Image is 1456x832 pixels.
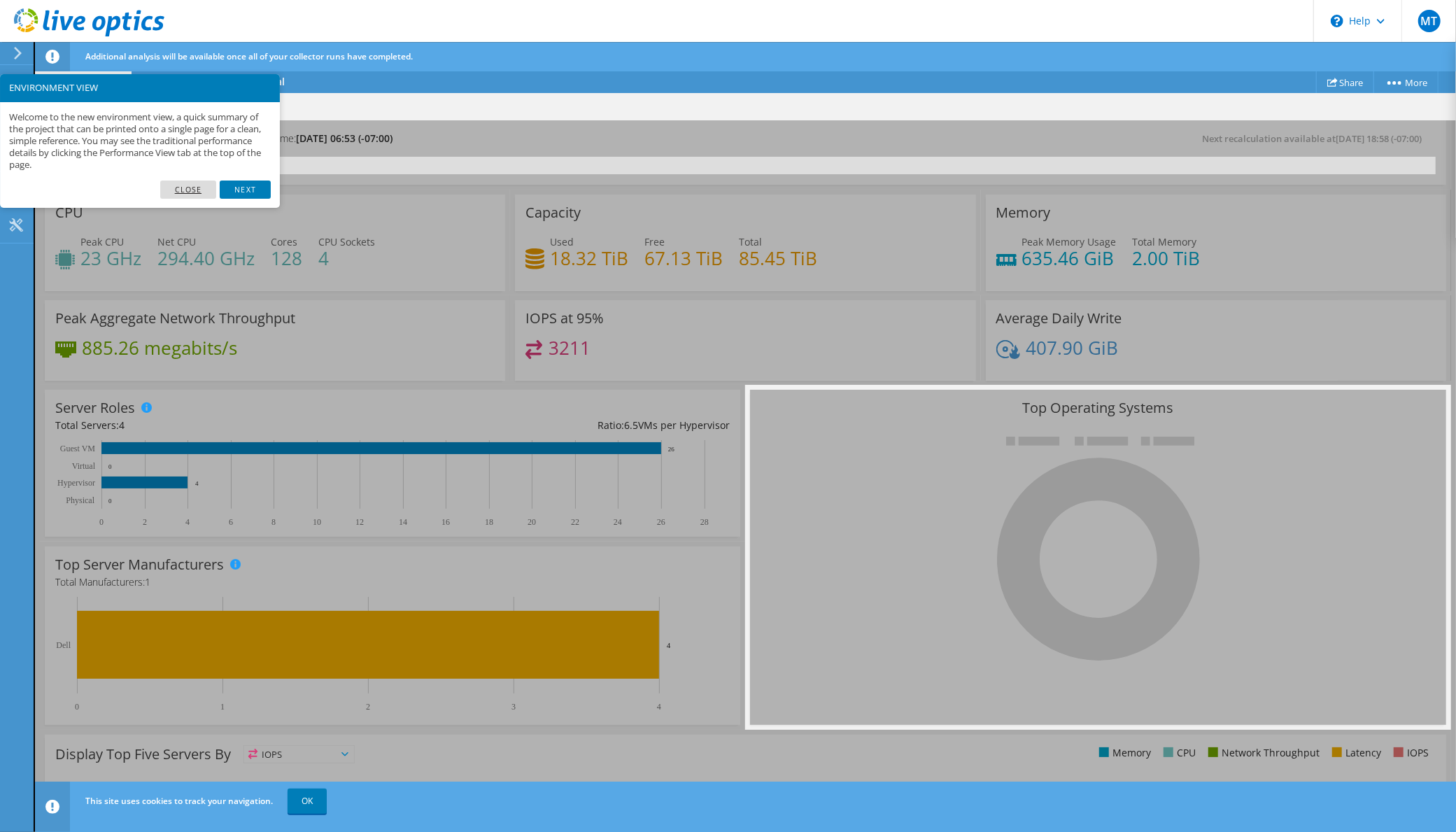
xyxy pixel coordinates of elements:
a: Share [1316,71,1374,93]
a: More [1373,71,1439,93]
svg: \n [1331,15,1343,27]
span: IOPS [244,746,354,763]
h3: ENVIRONMENT VIEW [9,83,271,92]
a: OK [288,789,327,814]
a: Next [220,181,270,199]
a: Close [160,181,217,199]
p: Welcome to the new environment view, a quick summary of the project that can be printed onto a si... [9,111,271,171]
span: MT [1418,10,1441,32]
span: Additional analysis will be available once all of your collector runs have completed. [85,50,413,62]
span: This site uses cookies to track your navigation. [85,795,273,807]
